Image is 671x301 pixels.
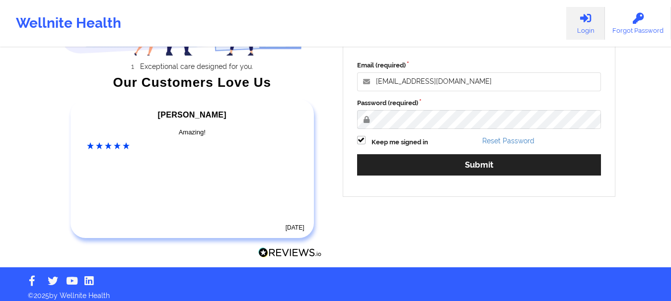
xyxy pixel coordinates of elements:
label: Password (required) [357,98,601,108]
li: Exceptional care designed for you. [72,62,322,70]
a: Reset Password [482,137,534,145]
a: Reviews.io Logo [258,247,322,260]
p: © 2025 by Wellnite Health [21,284,650,301]
time: [DATE] [286,224,304,231]
div: Amazing! [87,127,298,137]
a: Login [566,7,605,40]
input: Email address [357,72,601,91]
a: Forgot Password [605,7,671,40]
label: Keep me signed in [372,137,428,147]
div: Our Customers Love Us [63,77,322,87]
label: Email (required) [357,60,601,70]
img: Reviews.io Logo [258,247,322,258]
button: Submit [357,154,601,176]
span: [PERSON_NAME] [158,111,226,119]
